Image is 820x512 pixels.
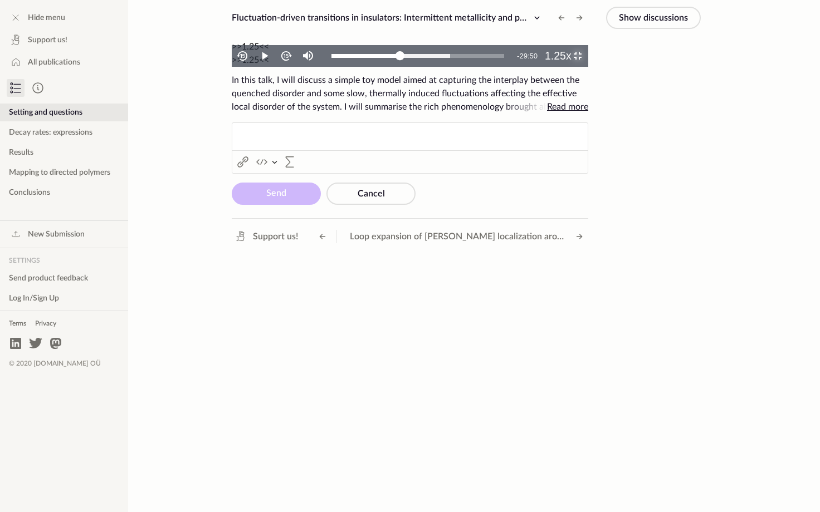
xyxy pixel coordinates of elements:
img: back [236,50,249,62]
span: Cancel [358,189,385,198]
span: Read more [547,102,588,111]
a: Support us! [230,228,302,245]
button: Mute [297,45,319,67]
button: Send [232,183,321,205]
span: Fluctuation-driven transitions in insulators: Intermittent metallicity and path chaos [232,13,558,22]
button: Play [253,45,275,67]
button: >> [232,40,242,53]
img: forth [280,50,292,62]
button: << [259,40,269,53]
button: Show discussions [606,7,701,29]
button: 1.25 [242,40,259,53]
span: - [517,52,519,60]
a: Privacy [31,314,61,332]
span: Show discussions [619,13,688,22]
button: Non-Fullscreen [567,45,588,67]
span: Loop expansion of [PERSON_NAME] localization around Bethe approximation through M-layer construction [350,230,567,243]
span: Support us! [253,230,298,243]
button: Fluctuation-driven transitions in insulators: Intermittent metallicity and path chaos [227,9,548,27]
span: 29:50 [519,52,538,60]
span: All publications [28,57,80,68]
button: Playback Rate [545,45,567,67]
div: Progress Bar [331,54,504,58]
button: Loop expansion of [PERSON_NAME] localization around Bethe approximation through M-layer construction [345,228,588,245]
span: Hide menu [28,12,65,23]
span: Send [266,189,286,198]
span: In this talk, I will discuss a simple toy model aimed at capturing the interplay between the quen... [232,73,588,114]
span: Support us! [28,35,67,46]
a: Terms [4,314,31,332]
button: Cancel [326,183,416,205]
